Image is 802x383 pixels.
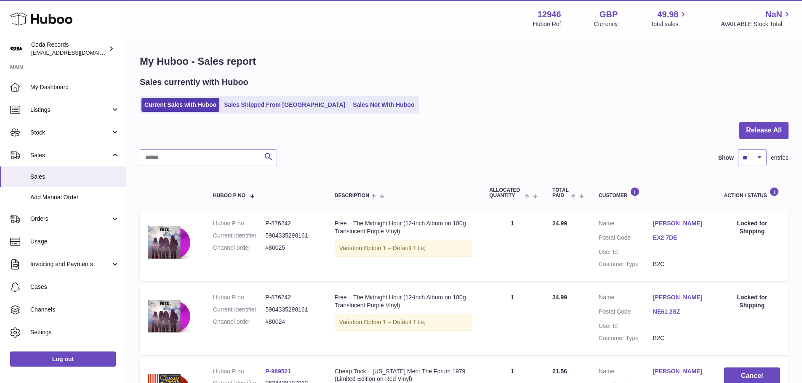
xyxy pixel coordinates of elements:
[653,219,707,227] a: [PERSON_NAME]
[771,154,789,162] span: entries
[10,351,116,367] a: Log out
[30,193,120,201] span: Add Manual Order
[265,293,318,301] dd: P-876242
[599,260,653,268] dt: Customer Type
[552,220,567,227] span: 24.99
[30,260,111,268] span: Invoicing and Payments
[265,306,318,314] dd: 5904335298161
[213,193,245,198] span: Huboo P no
[265,244,318,252] dd: #80025
[30,106,111,114] span: Listings
[599,219,653,230] dt: Name
[599,248,653,256] dt: User Id
[213,244,266,252] dt: Channel order
[148,293,190,339] img: FreeTheMidnightHourPurpleVinylMockupforShopify.png
[599,187,707,198] div: Customer
[30,173,120,181] span: Sales
[718,154,734,162] label: Show
[350,98,417,112] a: Sales Not With Huboo
[653,334,707,342] dd: B2C
[140,77,248,88] h2: Sales currently with Huboo
[724,293,780,309] div: Locked for Shipping
[657,9,678,20] span: 49.98
[148,219,190,265] img: FreeTheMidnightHourPurpleVinylMockupforShopify.png
[653,293,707,301] a: [PERSON_NAME]
[265,318,318,326] dd: #80024
[538,9,561,20] strong: 12946
[30,283,120,291] span: Cases
[221,98,348,112] a: Sales Shipped From [GEOGRAPHIC_DATA]
[650,9,688,28] a: 49.98 Total sales
[594,20,618,28] div: Currency
[739,122,789,139] button: Release All
[721,9,792,28] a: NaN AVAILABLE Stock Total
[30,129,111,137] span: Stock
[599,367,653,378] dt: Name
[552,294,567,301] span: 24.99
[213,293,266,301] dt: Huboo P no
[213,318,266,326] dt: Channel order
[364,319,426,325] span: Option 1 = Default Title;
[721,20,792,28] span: AVAILABLE Stock Total
[30,328,120,336] span: Settings
[599,322,653,330] dt: User Id
[650,20,688,28] span: Total sales
[552,368,567,375] span: 21.56
[10,42,23,55] img: internalAdmin-12946@internal.huboo.com
[31,49,124,56] span: [EMAIL_ADDRESS][DOMAIN_NAME]
[599,293,653,304] dt: Name
[30,151,111,159] span: Sales
[481,285,544,355] td: 1
[265,368,291,375] a: P-989521
[724,187,780,198] div: Action / Status
[599,234,653,244] dt: Postal Code
[335,193,369,198] span: Description
[335,240,472,257] div: Variation:
[653,260,707,268] dd: B2C
[213,367,266,375] dt: Huboo P no
[31,41,107,57] div: Coda Records
[265,232,318,240] dd: 5904335298161
[724,219,780,235] div: Locked for Shipping
[653,234,707,242] a: EX2 7DE
[30,306,120,314] span: Channels
[30,238,120,246] span: Usage
[213,219,266,227] dt: Huboo P no
[481,211,544,281] td: 1
[552,188,569,198] span: Total paid
[489,188,522,198] span: ALLOCATED Quantity
[335,293,472,309] div: Free – The Midnight Hour (12-Inch Album on 180g Translucent Purple Vinyl)
[141,98,219,112] a: Current Sales with Huboo
[533,20,561,28] div: Huboo Ref
[30,83,120,91] span: My Dashboard
[599,308,653,318] dt: Postal Code
[265,219,318,227] dd: P-876242
[140,55,789,68] h1: My Huboo - Sales report
[600,9,618,20] strong: GBP
[765,9,782,20] span: NaN
[335,219,472,235] div: Free – The Midnight Hour (12-Inch Album on 180g Translucent Purple Vinyl)
[335,314,472,331] div: Variation:
[653,367,707,375] a: [PERSON_NAME]
[653,308,707,316] a: NE61 2SZ
[364,245,426,251] span: Option 1 = Default Title;
[213,232,266,240] dt: Current identifier
[30,215,111,223] span: Orders
[599,334,653,342] dt: Customer Type
[213,306,266,314] dt: Current identifier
